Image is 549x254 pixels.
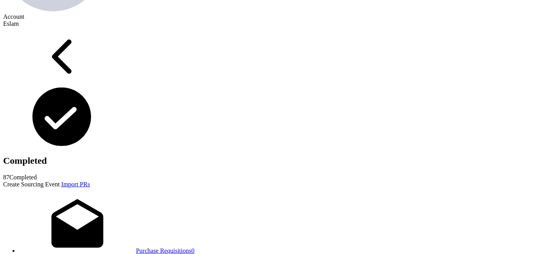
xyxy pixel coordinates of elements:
[19,247,195,254] a: Purchase Requisitions0
[3,20,546,27] div: Eslam
[61,181,90,188] a: Import PRs
[191,247,195,254] span: 0
[3,156,546,166] h2: Completed
[3,174,9,181] span: 87
[3,174,37,181] span: Completed
[3,181,61,188] a: Create Sourcing Event
[3,13,546,20] div: Account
